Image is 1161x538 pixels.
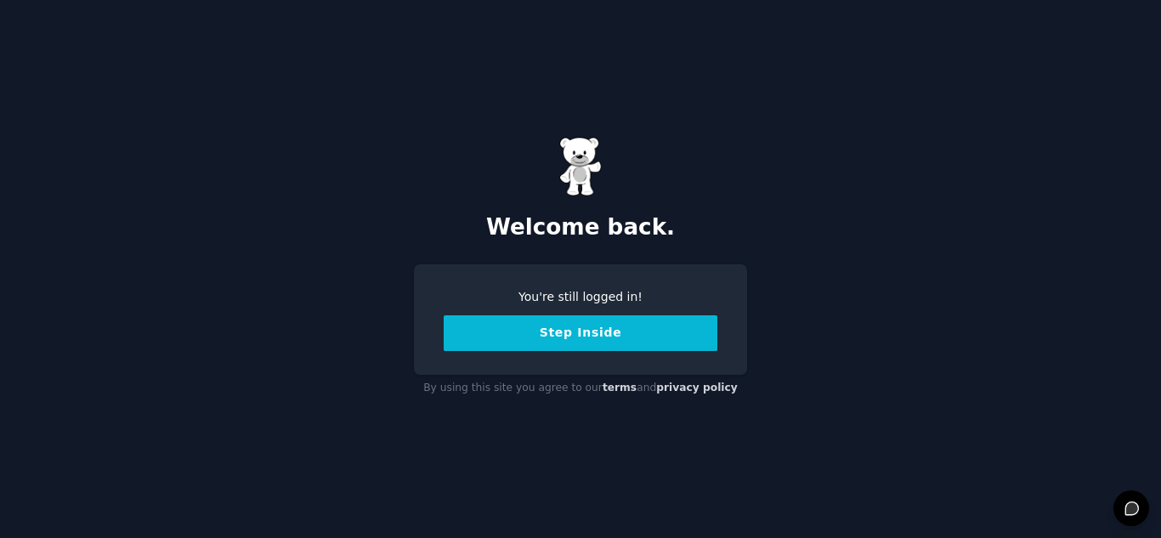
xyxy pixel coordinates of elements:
[414,375,747,402] div: By using this site you agree to our and
[414,214,747,241] h2: Welcome back.
[559,137,602,196] img: Gummy Bear
[444,315,717,351] button: Step Inside
[444,326,717,339] a: Step Inside
[444,288,717,306] div: You're still logged in!
[603,382,637,394] a: terms
[656,382,738,394] a: privacy policy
